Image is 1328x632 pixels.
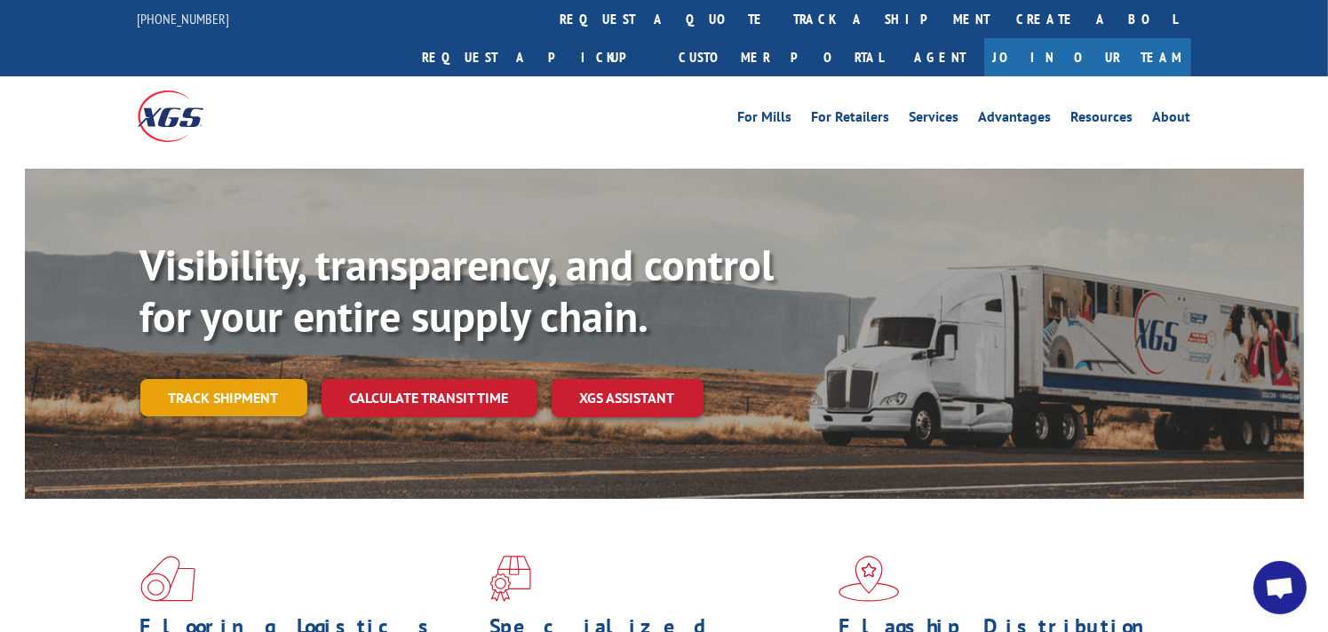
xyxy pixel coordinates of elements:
[666,38,897,76] a: Customer Portal
[410,38,666,76] a: Request a pickup
[984,38,1191,76] a: Join Our Team
[140,379,307,416] a: Track shipment
[839,556,900,602] img: xgs-icon-flagship-distribution-model-red
[552,379,704,417] a: XGS ASSISTANT
[910,110,959,130] a: Services
[140,237,775,344] b: Visibility, transparency, and control for your entire supply chain.
[812,110,890,130] a: For Retailers
[1071,110,1133,130] a: Resources
[489,556,531,602] img: xgs-icon-focused-on-flooring-red
[322,379,537,417] a: Calculate transit time
[897,38,984,76] a: Agent
[1253,561,1307,614] a: Open chat
[138,10,230,28] a: [PHONE_NUMBER]
[1153,110,1191,130] a: About
[979,110,1052,130] a: Advantages
[738,110,792,130] a: For Mills
[140,556,195,602] img: xgs-icon-total-supply-chain-intelligence-red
